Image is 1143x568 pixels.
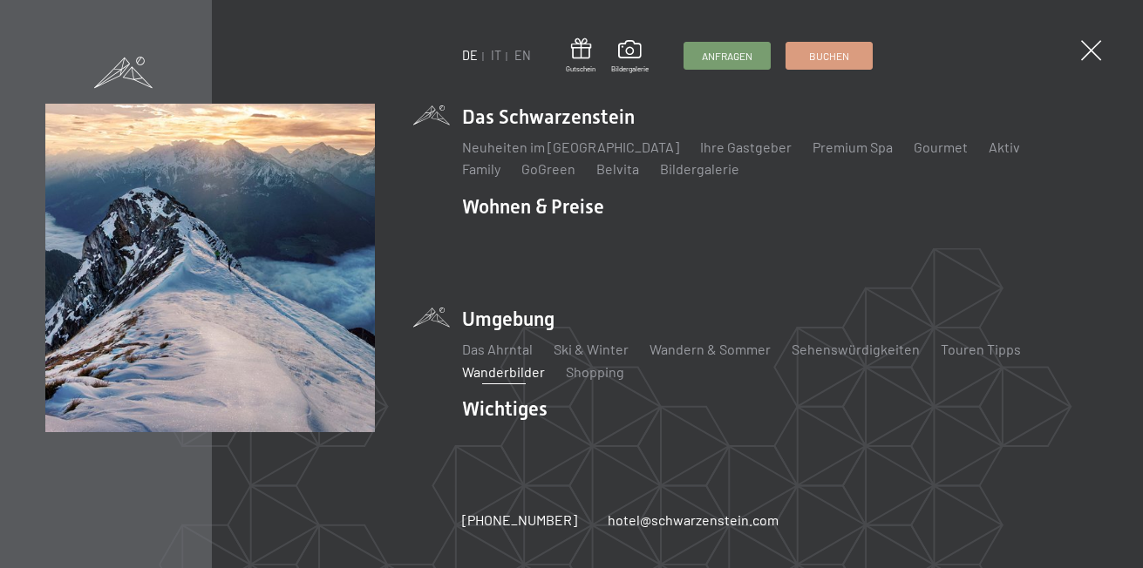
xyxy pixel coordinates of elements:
a: Premium Spa [813,139,893,155]
a: Shopping [566,363,624,380]
a: DE [462,48,478,63]
span: Anfragen [702,49,752,64]
a: Belvita [596,160,639,177]
a: Family [462,160,500,177]
a: GoGreen [521,160,575,177]
a: Gutschein [566,38,595,74]
a: Ihre Gastgeber [700,139,792,155]
span: Gutschein [566,64,595,74]
a: Gourmet [914,139,968,155]
a: EN [514,48,531,63]
a: Bildergalerie [660,160,739,177]
a: [PHONE_NUMBER] [462,511,577,530]
a: Touren Tipps [941,341,1021,357]
a: Wandern & Sommer [650,341,771,357]
a: Ski & Winter [554,341,629,357]
a: hotel@schwarzenstein.com [608,511,779,530]
span: Buchen [809,49,849,64]
a: Buchen [786,43,872,69]
a: Sehenswürdigkeiten [792,341,920,357]
a: Wanderbilder [462,363,545,380]
a: IT [491,48,501,63]
a: Bildergalerie [611,40,649,73]
span: Bildergalerie [611,64,649,74]
a: Neuheiten im [GEOGRAPHIC_DATA] [462,139,679,155]
a: Aktiv [989,139,1020,155]
a: Das Ahrntal [462,341,533,357]
a: Anfragen [684,43,770,69]
span: [PHONE_NUMBER] [462,511,577,528]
